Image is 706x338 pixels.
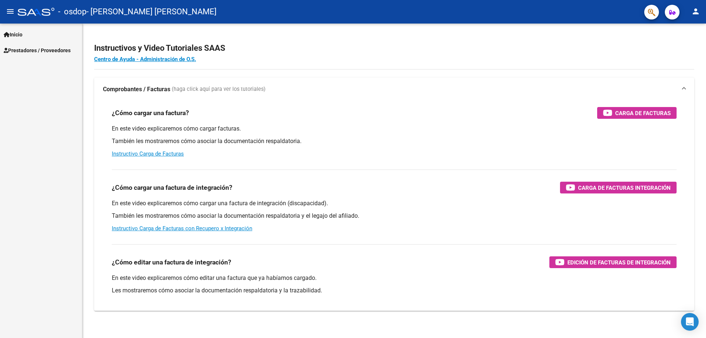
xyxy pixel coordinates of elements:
[172,85,265,93] span: (haga click aquí para ver los tutoriales)
[681,313,699,331] div: Open Intercom Messenger
[86,4,217,20] span: - [PERSON_NAME] [PERSON_NAME]
[4,46,71,54] span: Prestadores / Proveedores
[4,31,22,39] span: Inicio
[549,256,677,268] button: Edición de Facturas de integración
[112,199,677,207] p: En este video explicaremos cómo cargar una factura de integración (discapacidad).
[112,212,677,220] p: También les mostraremos cómo asociar la documentación respaldatoria y el legajo del afiliado.
[112,274,677,282] p: En este video explicaremos cómo editar una factura que ya habíamos cargado.
[94,41,694,55] h2: Instructivos y Video Tutoriales SAAS
[94,56,196,63] a: Centro de Ayuda - Administración de O.S.
[94,101,694,311] div: Comprobantes / Facturas (haga click aquí para ver los tutoriales)
[112,108,189,118] h3: ¿Cómo cargar una factura?
[103,85,170,93] strong: Comprobantes / Facturas
[6,7,15,16] mat-icon: menu
[112,125,677,133] p: En este video explicaremos cómo cargar facturas.
[578,183,671,192] span: Carga de Facturas Integración
[567,258,671,267] span: Edición de Facturas de integración
[112,225,252,232] a: Instructivo Carga de Facturas con Recupero x Integración
[112,257,231,267] h3: ¿Cómo editar una factura de integración?
[112,182,232,193] h3: ¿Cómo cargar una factura de integración?
[615,108,671,118] span: Carga de Facturas
[112,137,677,145] p: También les mostraremos cómo asociar la documentación respaldatoria.
[597,107,677,119] button: Carga de Facturas
[112,150,184,157] a: Instructivo Carga de Facturas
[560,182,677,193] button: Carga de Facturas Integración
[58,4,86,20] span: - osdop
[94,78,694,101] mat-expansion-panel-header: Comprobantes / Facturas (haga click aquí para ver los tutoriales)
[691,7,700,16] mat-icon: person
[112,287,677,295] p: Les mostraremos cómo asociar la documentación respaldatoria y la trazabilidad.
